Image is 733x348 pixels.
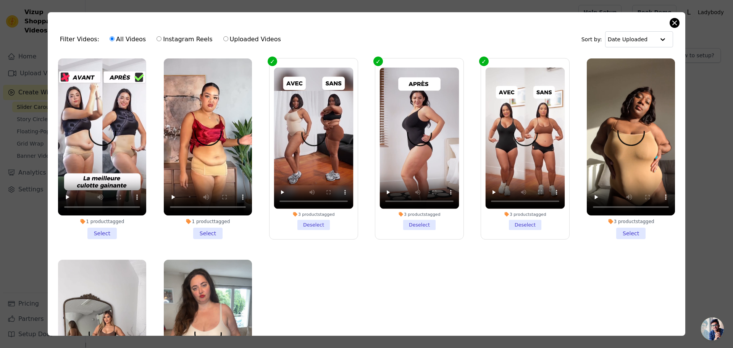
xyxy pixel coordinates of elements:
[701,317,724,340] div: Ouvrir le chat
[12,12,18,18] img: logo_orange.svg
[21,12,37,18] div: v 4.0.25
[31,44,37,50] img: tab_domain_overview_orange.svg
[87,44,93,50] img: tab_keywords_by_traffic_grey.svg
[156,34,213,44] label: Instagram Reels
[95,45,117,50] div: Mots-clés
[581,31,673,47] div: Sort by:
[380,212,459,217] div: 3 products tagged
[486,212,565,217] div: 3 products tagged
[670,18,679,28] button: Close modal
[223,34,281,44] label: Uploaded Videos
[164,219,252,225] div: 1 product tagged
[58,219,146,225] div: 1 product tagged
[109,34,146,44] label: All Videos
[587,219,675,225] div: 3 products tagged
[39,45,59,50] div: Domaine
[274,212,353,217] div: 3 products tagged
[20,20,86,26] div: Domaine: [DOMAIN_NAME]
[60,31,285,48] div: Filter Videos:
[12,20,18,26] img: website_grey.svg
